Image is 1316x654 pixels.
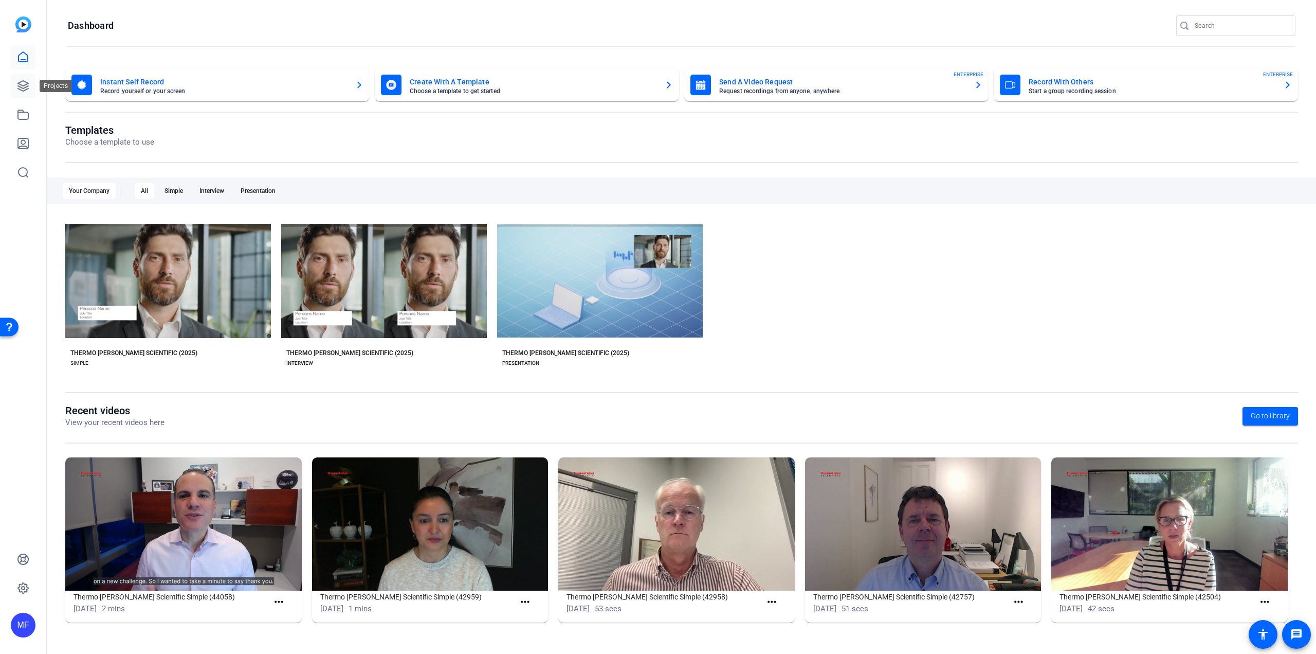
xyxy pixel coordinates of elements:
[135,183,154,199] div: All
[684,68,989,101] button: Send A Video RequestRequest recordings from anyone, anywhereENTERPRISE
[410,76,656,88] mat-card-title: Create With A Template
[1059,591,1254,603] h1: Thermo [PERSON_NAME] Scientific Simple (42504)
[320,604,343,613] span: [DATE]
[994,68,1298,101] button: Record With OthersStart a group recording sessionENTERPRISE
[349,604,372,613] span: 1 mins
[70,349,197,357] div: THERMO [PERSON_NAME] SCIENTIFIC (2025)
[320,591,515,603] h1: Thermo [PERSON_NAME] Scientific Simple (42959)
[813,591,1008,603] h1: Thermo [PERSON_NAME] Scientific Simple (42757)
[65,404,164,417] h1: Recent videos
[842,604,868,613] span: 51 secs
[410,88,656,94] mat-card-subtitle: Choose a template to get started
[1251,411,1290,421] span: Go to library
[70,359,88,367] div: SIMPLE
[272,596,285,609] mat-icon: more_horiz
[765,596,778,609] mat-icon: more_horiz
[100,88,347,94] mat-card-subtitle: Record yourself or your screen
[595,604,622,613] span: 53 secs
[566,604,590,613] span: [DATE]
[813,604,836,613] span: [DATE]
[1029,88,1275,94] mat-card-subtitle: Start a group recording session
[286,349,413,357] div: THERMO [PERSON_NAME] SCIENTIFIC (2025)
[63,183,116,199] div: Your Company
[1088,604,1114,613] span: 42 secs
[234,183,282,199] div: Presentation
[1029,76,1275,88] mat-card-title: Record With Others
[15,16,31,32] img: blue-gradient.svg
[65,68,370,101] button: Instant Self RecordRecord yourself or your screen
[1258,596,1271,609] mat-icon: more_horiz
[312,457,549,591] img: Thermo Fisher Scientific Simple (42959)
[1242,407,1298,426] a: Go to library
[193,183,230,199] div: Interview
[719,76,966,88] mat-card-title: Send A Video Request
[1290,628,1303,641] mat-icon: message
[11,613,35,638] div: MF
[65,417,164,429] p: View your recent videos here
[375,68,679,101] button: Create With A TemplateChoose a template to get started
[519,596,532,609] mat-icon: more_horiz
[1263,70,1293,78] span: ENTERPRISE
[65,124,154,136] h1: Templates
[1059,604,1083,613] span: [DATE]
[719,88,966,94] mat-card-subtitle: Request recordings from anyone, anywhere
[74,591,268,603] h1: Thermo [PERSON_NAME] Scientific Simple (44058)
[65,136,154,148] p: Choose a template to use
[158,183,189,199] div: Simple
[502,349,629,357] div: THERMO [PERSON_NAME] SCIENTIFIC (2025)
[286,359,313,367] div: INTERVIEW
[954,70,983,78] span: ENTERPRISE
[1195,20,1287,32] input: Search
[558,457,795,591] img: Thermo Fisher Scientific Simple (42958)
[1012,596,1025,609] mat-icon: more_horiz
[566,591,761,603] h1: Thermo [PERSON_NAME] Scientific Simple (42958)
[68,20,114,32] h1: Dashboard
[100,76,347,88] mat-card-title: Instant Self Record
[1257,628,1269,641] mat-icon: accessibility
[102,604,125,613] span: 2 mins
[40,80,72,92] div: Projects
[1051,457,1288,591] img: Thermo Fisher Scientific Simple (42504)
[805,457,1041,591] img: Thermo Fisher Scientific Simple (42757)
[74,604,97,613] span: [DATE]
[502,359,539,367] div: PRESENTATION
[65,457,302,591] img: Thermo Fisher Scientific Simple (44058)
